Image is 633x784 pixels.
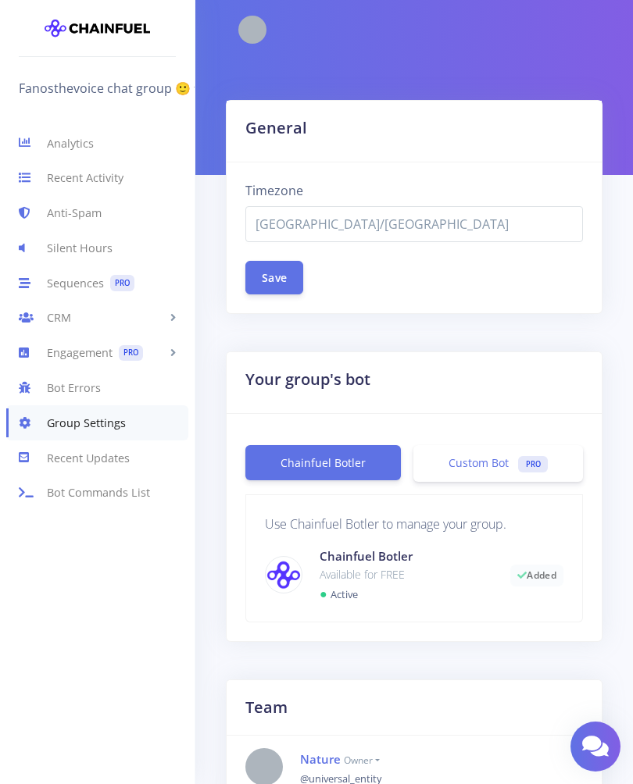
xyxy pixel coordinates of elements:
[119,345,143,362] span: PRO
[45,12,150,44] img: chainfuel-logo
[331,587,358,601] small: Active
[245,696,583,719] h2: Team
[238,16,266,44] img: @universal_entity Photo
[245,206,583,242] span: Australia/Sydney
[245,261,303,294] button: Save
[449,455,509,470] span: Custom Bot
[300,751,341,767] a: Nature
[320,547,487,565] h4: Chainfuel Botler
[266,560,302,590] img: Chainfuel Botler
[256,215,573,233] span: Australia/Sydney
[245,368,583,391] h2: Your group's bot
[245,181,303,200] label: Timezone
[19,76,200,101] a: Fanosthevoice chat group 🙂
[518,456,547,472] span: PRO
[245,116,583,140] h2: General
[6,405,188,440] a: Group Settings
[320,565,487,584] p: Available for FREE
[320,585,327,602] span: ●
[510,565,563,586] button: Added
[344,754,380,767] small: owner
[110,275,134,291] span: PRO
[265,514,563,535] p: Use Chainfuel Botler to manage your group.
[245,445,401,480] a: Chainfuel Botler
[226,12,266,47] a: @universal_entity Photo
